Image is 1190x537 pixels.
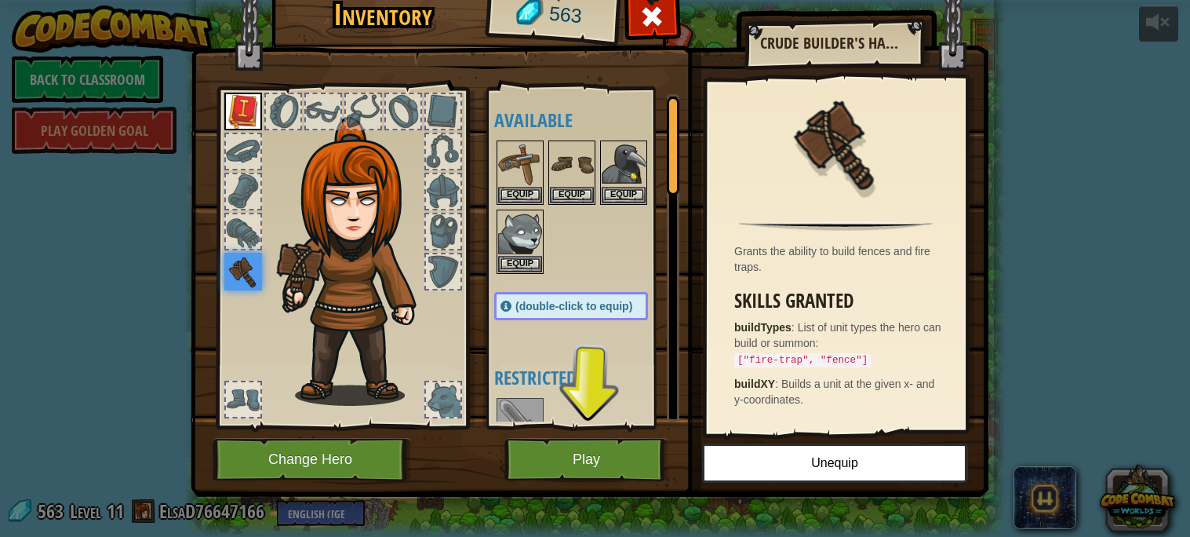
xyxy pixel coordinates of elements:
button: Play [504,438,668,481]
h4: Restricted [494,367,679,388]
h4: Available [494,110,679,130]
button: Equip [550,187,594,203]
button: Equip [602,187,646,203]
span: List of unit types the hero can build or summon: [734,321,941,365]
button: Equip [498,256,542,272]
img: portrait.png [785,92,887,194]
button: Equip [498,187,542,203]
strong: buildTypes [734,321,792,334]
button: Change Hero [213,438,412,481]
h3: Skills Granted [734,290,945,312]
img: portrait.png [602,142,646,186]
span: : [792,321,798,334]
h2: Crude Builder's Hammer [760,35,908,52]
img: portrait.png [550,142,594,186]
img: portrait.png [498,400,542,444]
img: portrait.png [224,253,262,290]
div: Grants the ability to build fences and fire traps. [734,243,945,275]
span: (double-click to equip) [515,300,632,312]
img: portrait.png [498,142,542,186]
img: hair_f2.png [275,117,444,406]
img: portrait.png [224,93,262,130]
code: ["fire-trap", "fence"] [734,353,871,367]
span: Builds a unit at the given x- and y-coordinates. [734,378,934,406]
span: : [775,378,781,390]
img: hr.png [739,221,933,231]
button: Unequip [702,444,967,483]
strong: buildXY [734,378,775,390]
img: portrait.png [498,211,542,255]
